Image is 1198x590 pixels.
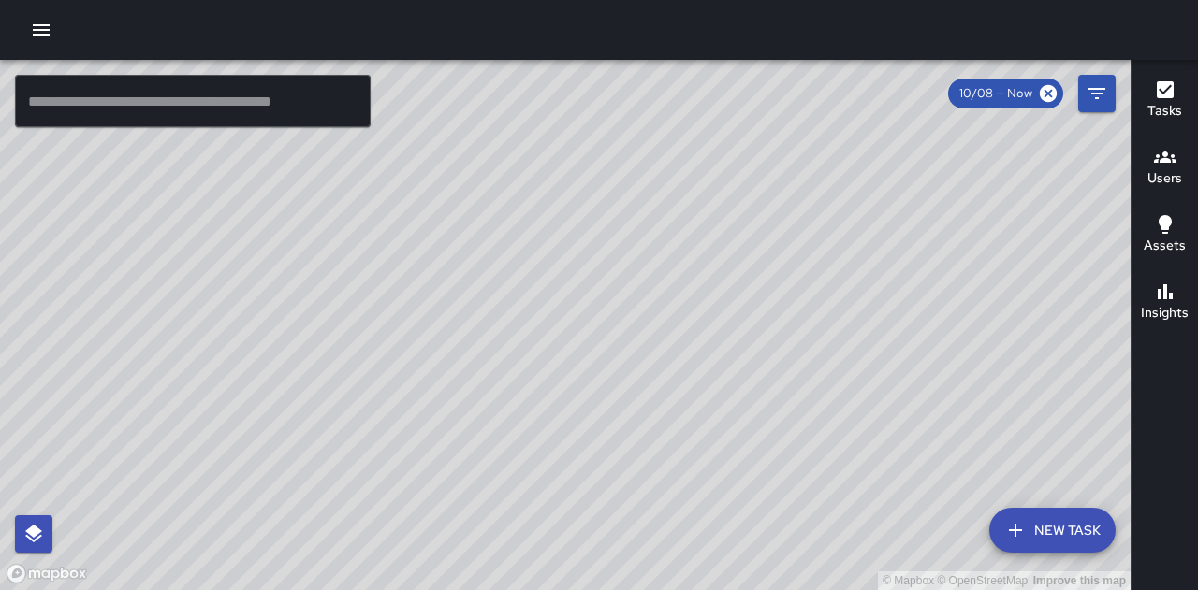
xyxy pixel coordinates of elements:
[1141,303,1189,324] h6: Insights
[1147,101,1182,122] h6: Tasks
[1132,269,1198,337] button: Insights
[1144,236,1186,256] h6: Assets
[1132,67,1198,135] button: Tasks
[1132,135,1198,202] button: Users
[1132,202,1198,269] button: Assets
[1078,75,1116,112] button: Filters
[948,84,1044,103] span: 10/08 — Now
[1147,168,1182,189] h6: Users
[989,508,1116,553] button: New Task
[948,79,1063,108] div: 10/08 — Now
